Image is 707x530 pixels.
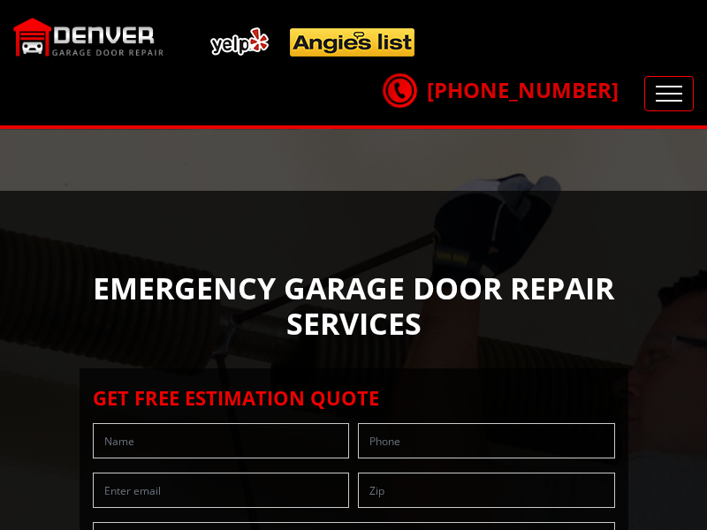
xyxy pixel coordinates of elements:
input: Name [93,423,350,458]
img: call.png [377,68,422,112]
img: add.png [203,20,422,64]
input: Phone [358,423,615,458]
h2: Get Free Estimation Quote [88,386,620,409]
button: Toggle navigation [644,76,694,111]
a: [PHONE_NUMBER] [383,75,619,104]
input: Zip [358,473,615,508]
h1: EMERGENCY GARAGE DOOR REPAIR SERVICES [80,270,628,343]
img: Denver.png [13,18,163,57]
input: Enter email [93,473,350,508]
